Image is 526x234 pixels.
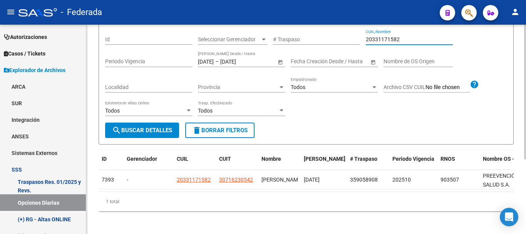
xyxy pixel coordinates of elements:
span: Provincia [198,84,278,91]
span: 202510 [392,177,411,183]
datatable-header-cell: ID [99,151,124,176]
datatable-header-cell: CUIL [174,151,216,176]
button: Open calendar [276,58,284,66]
span: ID [102,156,107,162]
span: Autorizaciones [4,33,47,41]
span: 7393 [102,177,114,183]
span: 30716230542 [219,177,253,183]
datatable-header-cell: CUIT [216,151,258,176]
button: Open calendar [369,58,377,66]
span: Todos [105,108,120,114]
input: Fecha fin [220,58,258,65]
span: 359058908 [350,177,378,183]
div: 1 total [99,192,514,211]
span: [PERSON_NAME] [261,177,303,183]
mat-icon: menu [6,7,15,17]
span: Buscar Detalles [112,127,172,134]
button: Borrar Filtros [185,123,255,138]
span: Explorador de Archivos [4,66,65,74]
mat-icon: person [511,7,520,17]
mat-icon: search [112,126,121,135]
span: RNOS [441,156,455,162]
datatable-header-cell: Fecha Traspaso [301,151,347,176]
span: Borrar Filtros [192,127,248,134]
span: Seleccionar Gerenciador [198,36,260,43]
input: Fecha inicio [291,58,319,65]
span: Periodo Vigencia [392,156,434,162]
div: [DATE] [304,175,344,184]
datatable-header-cell: Gerenciador [124,151,174,176]
datatable-header-cell: # Traspaso [347,151,389,176]
span: Nombre [261,156,281,162]
span: Archivo CSV CUIL [384,84,425,90]
span: 903507 [441,177,459,183]
span: CUIT [219,156,231,162]
input: Fecha fin [325,58,363,65]
span: [PERSON_NAME] [304,156,345,162]
span: - [127,177,128,183]
mat-icon: delete [192,126,201,135]
button: Buscar Detalles [105,123,179,138]
span: 20331171582 [177,177,211,183]
span: Todos [291,84,305,90]
span: # Traspaso [350,156,377,162]
span: – [215,58,219,65]
span: Nombre OS [483,156,511,162]
mat-icon: help [470,80,479,89]
span: Casos / Tickets [4,49,45,58]
datatable-header-cell: Nombre [258,151,301,176]
input: Archivo CSV CUIL [425,84,470,91]
span: PREEVENCIÓN SALUD S.A. [483,173,519,188]
span: - Federada [61,4,102,21]
datatable-header-cell: Periodo Vigencia [389,151,437,176]
div: Open Intercom Messenger [500,208,518,226]
input: Fecha inicio [198,58,214,65]
span: CUIL [177,156,188,162]
span: Gerenciador [127,156,157,162]
span: Todos [198,108,213,114]
datatable-header-cell: RNOS [437,151,480,176]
